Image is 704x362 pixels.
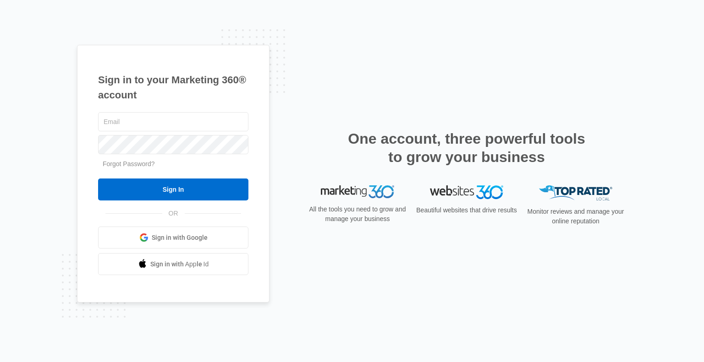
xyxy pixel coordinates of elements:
[98,178,248,200] input: Sign In
[524,207,627,226] p: Monitor reviews and manage your online reputation
[306,205,409,224] p: All the tools you need to grow and manage your business
[415,205,518,215] p: Beautiful websites that drive results
[98,253,248,275] a: Sign in with Apple Id
[152,233,208,243] span: Sign in with Google
[103,160,155,167] a: Forgot Password?
[98,112,248,131] input: Email
[321,185,394,198] img: Marketing 360
[98,72,248,103] h1: Sign in to your Marketing 360® account
[430,185,503,199] img: Websites 360
[98,227,248,249] a: Sign in with Google
[539,185,612,200] img: Top Rated Local
[345,130,588,166] h2: One account, three powerful tools to grow your business
[150,259,209,269] span: Sign in with Apple Id
[162,209,185,218] span: OR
